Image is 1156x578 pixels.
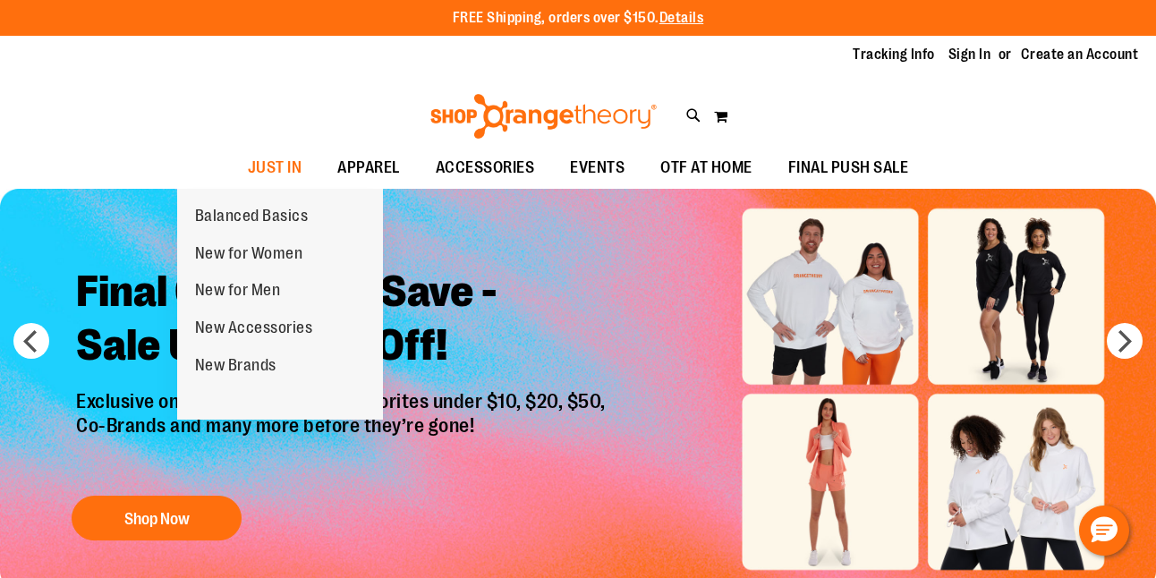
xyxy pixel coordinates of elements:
a: New for Women [177,235,321,273]
span: New Accessories [195,319,313,341]
span: New for Men [195,281,281,303]
span: OTF AT HOME [660,148,752,188]
a: FINAL PUSH SALE [770,148,927,189]
ul: JUST IN [177,189,383,421]
a: New Brands [177,347,294,385]
a: Balanced Basics [177,198,327,235]
a: APPAREL [319,148,418,189]
button: prev [13,323,49,359]
a: Final Chance To Save -Sale Up To 40% Off! Exclusive online deals! Shop OTF favorites under $10, $... [63,251,624,549]
span: FINAL PUSH SALE [788,148,909,188]
span: New Brands [195,356,276,378]
span: Balanced Basics [195,207,309,229]
button: Hello, have a question? Let’s chat. [1079,506,1129,556]
a: New for Men [177,272,299,310]
img: Shop Orangetheory [428,94,659,139]
h2: Final Chance To Save - Sale Up To 40% Off! [63,251,624,390]
span: APPAREL [337,148,400,188]
span: JUST IN [248,148,302,188]
button: Shop Now [72,496,242,540]
span: EVENTS [570,148,625,188]
a: ACCESSORIES [418,148,553,189]
a: Create an Account [1021,45,1139,64]
button: next [1107,323,1143,359]
a: OTF AT HOME [642,148,770,189]
span: ACCESSORIES [436,148,535,188]
a: Tracking Info [853,45,935,64]
a: New Accessories [177,310,331,347]
a: JUST IN [230,148,320,189]
p: FREE Shipping, orders over $150. [453,8,704,29]
a: EVENTS [552,148,642,189]
a: Details [659,10,704,26]
span: New for Women [195,244,303,267]
p: Exclusive online deals! Shop OTF favorites under $10, $20, $50, Co-Brands and many more before th... [63,390,624,478]
a: Sign In [948,45,991,64]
